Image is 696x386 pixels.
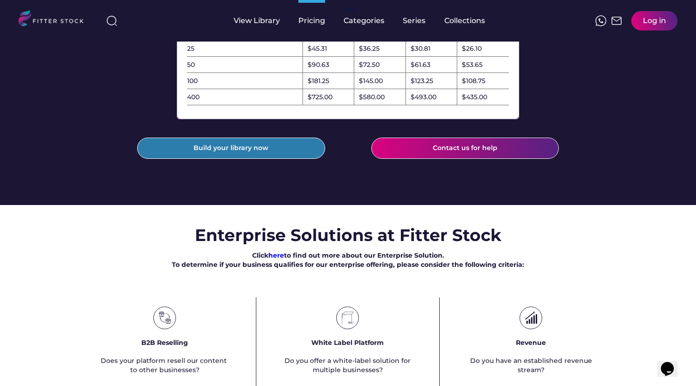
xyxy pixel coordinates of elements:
div: B2B Reselling [141,338,188,348]
div: $435.00 [462,93,487,102]
div: $123.25 [411,77,433,86]
img: search-normal%203.svg [106,15,117,26]
button: Contact us for help [371,138,559,159]
div: fvck [344,5,356,14]
div: Click to find out more about our Enterprise Solution. To determine if your business qualifies for... [172,251,524,269]
div: $36.25 [359,44,380,54]
div: 50 [187,60,303,70]
div: $53.65 [462,60,483,70]
div: Revenue [516,338,546,348]
div: Do you have an established revenue stream? [458,356,604,374]
div: Categories [344,16,384,26]
div: $61.63 [411,60,430,70]
div: 100 [187,77,303,86]
div: $72.50 [359,60,380,70]
div: Does your platform resell our content to other businesses? [101,356,229,374]
div: Pricing [298,16,325,26]
div: $45.31 [308,44,327,54]
img: meteor-icons_whatsapp%20%281%29.svg [595,15,606,26]
div: $145.00 [359,77,383,86]
div: 400 [187,93,303,102]
iframe: chat widget [657,349,687,377]
div: $181.25 [308,77,329,86]
div: $90.63 [308,60,329,70]
h3: Enterprise Solutions at Fitter Stock [195,223,502,247]
button: Build your library now [137,138,325,159]
div: $26.10 [462,44,482,54]
div: Do you offer a white-label solution for multiple businesses? [275,356,421,374]
div: Collections [444,16,485,26]
img: Frame%2051.svg [611,15,622,26]
div: $493.00 [411,93,436,102]
div: $30.81 [411,44,430,54]
a: here [268,251,284,259]
img: LOGO.svg [18,10,91,29]
div: View Library [234,16,280,26]
div: Log in [643,16,666,26]
div: $580.00 [359,93,385,102]
div: 25 [187,44,303,54]
div: $108.75 [462,77,485,86]
div: $725.00 [308,93,333,102]
div: White Label Platform [311,338,384,348]
div: Series [403,16,426,26]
